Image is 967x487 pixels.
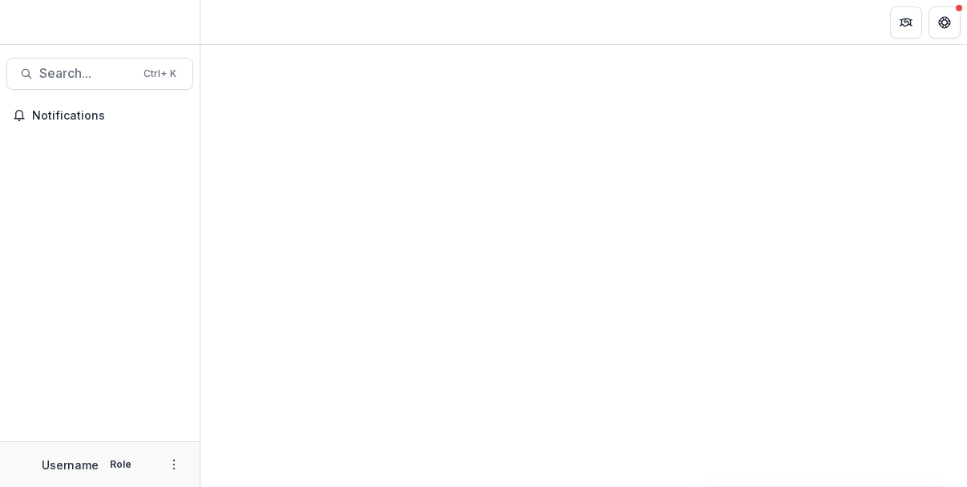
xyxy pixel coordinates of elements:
[42,457,99,473] p: Username
[39,66,134,81] span: Search...
[890,6,922,39] button: Partners
[140,65,180,83] div: Ctrl + K
[6,103,193,128] button: Notifications
[32,109,187,123] span: Notifications
[164,455,184,474] button: More
[929,6,961,39] button: Get Help
[105,457,136,472] p: Role
[6,58,193,90] button: Search...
